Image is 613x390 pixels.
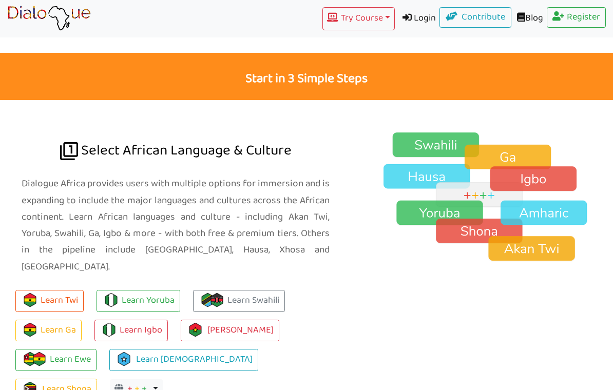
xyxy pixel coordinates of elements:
[322,7,394,30] button: Try Course
[367,132,613,262] img: Twi language, Yoruba, Hausa, Fante, Igbo, Swahili, Amharic, Shona
[32,352,46,366] img: flag-ghana.106b55d9.png
[210,293,224,307] img: kenya.f9bac8fe.png
[7,6,91,31] img: learn African language platform app
[181,320,279,342] a: [PERSON_NAME]
[94,320,168,342] a: Learn Igbo
[439,7,511,28] a: Contribute
[188,323,202,337] img: burkina-faso.42b537ce.png
[15,349,97,371] a: Learn Ewe
[511,7,547,30] a: Blog
[109,349,258,371] a: Learn [DEMOGRAPHIC_DATA]
[193,290,285,312] a: Learn Swahili
[102,323,116,337] img: flag-nigeria.710e75b6.png
[60,142,78,160] img: african language dialogue
[23,352,37,366] img: togo.0c01db91.png
[23,293,37,307] img: flag-ghana.106b55d9.png
[201,293,215,307] img: flag-tanzania.fe228584.png
[23,323,37,337] img: flag-ghana.106b55d9.png
[117,352,131,366] img: somalia.d5236246.png
[395,7,440,30] a: Login
[15,320,82,342] a: Learn Ga
[22,175,330,275] p: Dialogue Africa provides users with multiple options for immersion and is expanding to include th...
[15,290,84,312] button: Learn Twi
[97,290,180,312] a: Learn Yoruba
[22,100,330,170] h2: Select African Language & Culture
[104,293,118,307] img: flag-nigeria.710e75b6.png
[547,7,606,28] a: Register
